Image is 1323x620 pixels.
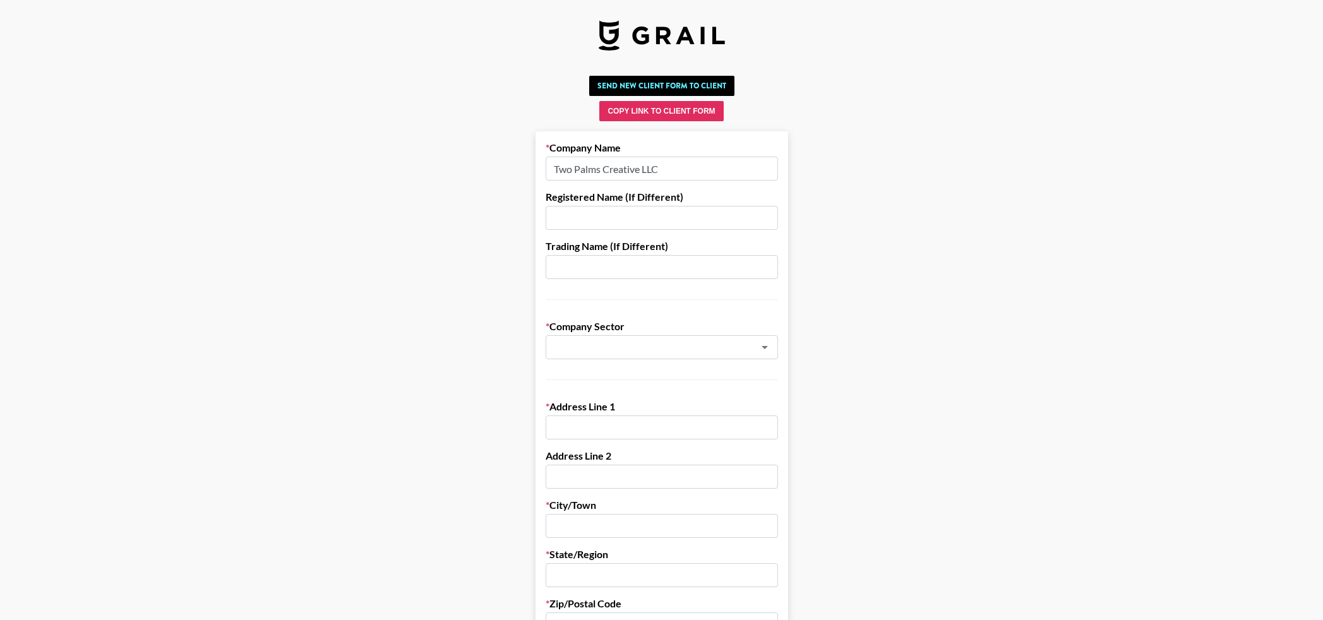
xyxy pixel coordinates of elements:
[546,450,778,462] label: Address Line 2
[589,76,734,96] button: Send New Client Form to Client
[599,20,725,51] img: Grail Talent Logo
[546,320,778,333] label: Company Sector
[546,499,778,511] label: City/Town
[599,101,723,121] button: Copy Link to Client Form
[546,191,778,203] label: Registered Name (If Different)
[546,240,778,253] label: Trading Name (If Different)
[756,338,774,356] button: Open
[546,597,778,610] label: Zip/Postal Code
[546,141,778,154] label: Company Name
[546,400,778,413] label: Address Line 1
[546,548,778,561] label: State/Region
